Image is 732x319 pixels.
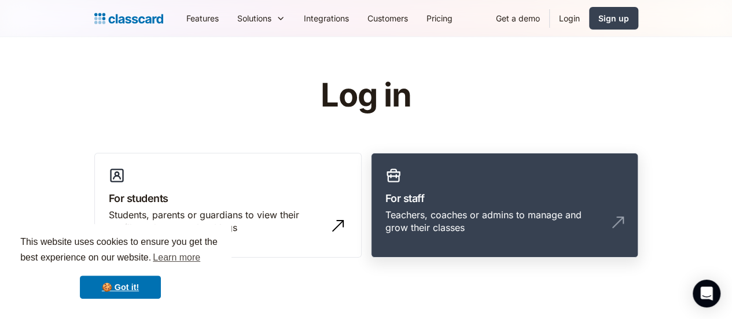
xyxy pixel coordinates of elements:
[177,5,228,31] a: Features
[598,12,629,24] div: Sign up
[94,153,362,258] a: For studentsStudents, parents or guardians to view their profile and manage bookings
[693,280,720,307] div: Open Intercom Messenger
[109,208,324,234] div: Students, parents or guardians to view their profile and manage bookings
[487,5,549,31] a: Get a demo
[182,78,550,113] h1: Log in
[228,5,295,31] div: Solutions
[80,276,161,299] a: dismiss cookie message
[550,5,589,31] a: Login
[385,190,624,206] h3: For staff
[94,10,163,27] a: home
[237,12,271,24] div: Solutions
[417,5,462,31] a: Pricing
[371,153,638,258] a: For staffTeachers, coaches or admins to manage and grow their classes
[109,190,347,206] h3: For students
[589,7,638,30] a: Sign up
[9,224,231,310] div: cookieconsent
[295,5,358,31] a: Integrations
[358,5,417,31] a: Customers
[151,249,202,266] a: learn more about cookies
[20,235,220,266] span: This website uses cookies to ensure you get the best experience on our website.
[385,208,601,234] div: Teachers, coaches or admins to manage and grow their classes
